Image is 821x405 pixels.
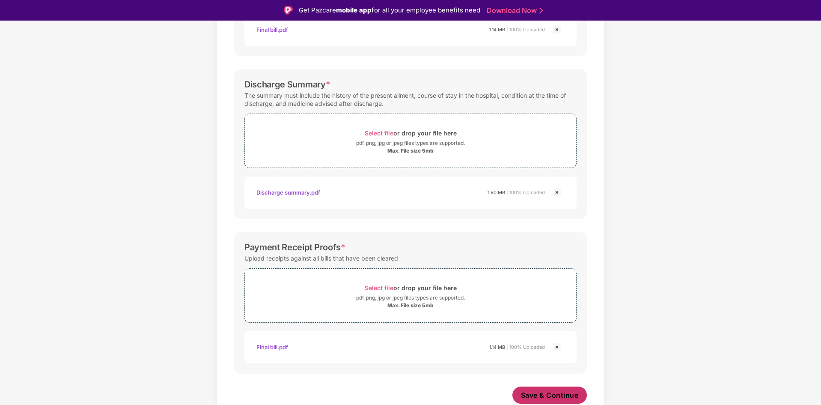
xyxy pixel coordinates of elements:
[552,342,562,352] img: svg+xml;base64,PHN2ZyBpZD0iQ3Jvc3MtMjR4MjQiIHhtbG5zPSJodHRwOi8vd3d3LnczLm9yZy8yMDAwL3N2ZyIgd2lkdG...
[552,187,562,198] img: svg+xml;base64,PHN2ZyBpZD0iQ3Jvc3MtMjR4MjQiIHhtbG5zPSJodHRwOi8vd3d3LnczLm9yZy8yMDAwL3N2ZyIgd2lkdG...
[256,22,288,37] div: Final bill.pdf
[245,275,576,316] span: Select fileor drop your file herepdf, png, jpg or jpeg files types are supported.Max. File size 5mb
[299,5,480,15] div: Get Pazcare for all your employee benefits need
[245,120,576,161] span: Select fileor drop your file herepdf, png, jpg or jpeg files types are supported.Max. File size 5mb
[365,129,393,137] span: Select file
[489,27,505,33] span: 1.14 MB
[244,252,398,264] div: Upload receipts against all bills that have been cleared
[387,147,434,154] div: Max. File size 5mb
[489,344,505,350] span: 1.14 MB
[506,27,545,33] span: | 100% Uploaded
[365,282,457,294] div: or drop your file here
[365,127,457,139] div: or drop your file here
[488,189,505,195] span: 1.90 MB
[244,90,577,109] div: The summary must include the history of the present ailment, course of stay in the hospital, cond...
[387,302,434,309] div: Max. File size 5mb
[506,189,545,195] span: | 100% Uploaded
[244,79,330,90] div: Discharge Summary
[506,344,545,350] span: | 100% Uploaded
[284,6,293,15] img: Logo
[256,340,288,354] div: Final bill.pdf
[336,6,372,14] strong: mobile app
[365,284,393,291] span: Select file
[356,294,465,302] div: pdf, png, jpg or jpeg files types are supported.
[356,139,465,147] div: pdf, png, jpg or jpeg files types are supported.
[521,390,579,400] span: Save & Continue
[256,185,320,200] div: Discharge summary.pdf
[244,242,345,252] div: Payment Receipt Proofs
[512,387,587,404] button: Save & Continue
[539,6,543,15] img: Stroke
[552,24,562,35] img: svg+xml;base64,PHN2ZyBpZD0iQ3Jvc3MtMjR4MjQiIHhtbG5zPSJodHRwOi8vd3d3LnczLm9yZy8yMDAwL3N2ZyIgd2lkdG...
[487,6,540,15] a: Download Now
